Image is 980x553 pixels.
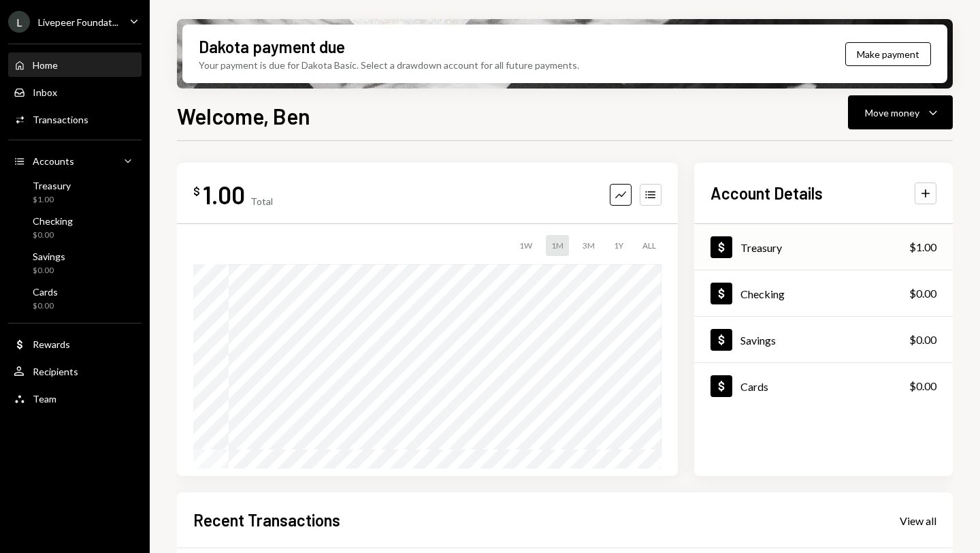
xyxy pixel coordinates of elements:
div: Move money [865,106,919,120]
div: Savings [33,251,65,262]
button: Make payment [845,42,931,66]
a: Inbox [8,80,142,104]
div: Livepeer Foundat... [38,16,118,28]
div: Checking [740,287,785,300]
div: $0.00 [33,230,73,241]
h2: Account Details [710,182,823,204]
div: Inbox [33,86,57,98]
div: $1.00 [33,194,71,206]
div: Checking [33,215,73,227]
div: Total [250,195,273,207]
div: ALL [637,235,661,256]
a: Home [8,52,142,77]
div: Cards [33,286,58,298]
div: Treasury [33,180,71,191]
a: Treasury$1.00 [8,176,142,208]
a: Treasury$1.00 [694,224,953,270]
div: Savings [740,334,776,347]
a: Checking$0.00 [8,211,142,244]
a: Checking$0.00 [694,270,953,316]
a: Cards$0.00 [694,363,953,409]
div: 1W [514,235,538,256]
div: View all [900,514,936,528]
a: Transactions [8,107,142,131]
a: Savings$0.00 [8,247,142,279]
div: $ [193,185,200,198]
div: Transactions [33,114,88,125]
div: 1Y [608,235,629,256]
div: $0.00 [33,300,58,312]
div: Treasury [740,241,782,254]
div: $0.00 [33,265,65,276]
div: $1.00 [909,239,936,255]
a: Accounts [8,148,142,173]
a: Cards$0.00 [8,282,142,315]
a: Savings$0.00 [694,317,953,362]
div: Team [33,393,56,405]
div: Recipients [33,366,78,377]
a: Recipients [8,359,142,383]
h2: Recent Transactions [193,509,340,531]
div: Rewards [33,338,70,350]
div: Home [33,59,58,71]
div: 1M [546,235,569,256]
div: Accounts [33,155,74,167]
div: 1.00 [203,179,245,210]
div: Dakota payment due [199,35,345,58]
a: Team [8,386,142,411]
div: Cards [740,380,768,393]
h1: Welcome, Ben [177,102,310,129]
div: Your payment is due for Dakota Basic. Select a drawdown account for all future payments. [199,58,579,72]
div: 3M [577,235,600,256]
button: Move money [848,95,953,129]
a: View all [900,513,936,528]
a: Rewards [8,332,142,356]
div: $0.00 [909,378,936,394]
div: $0.00 [909,332,936,348]
div: L [8,11,30,33]
div: $0.00 [909,285,936,302]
